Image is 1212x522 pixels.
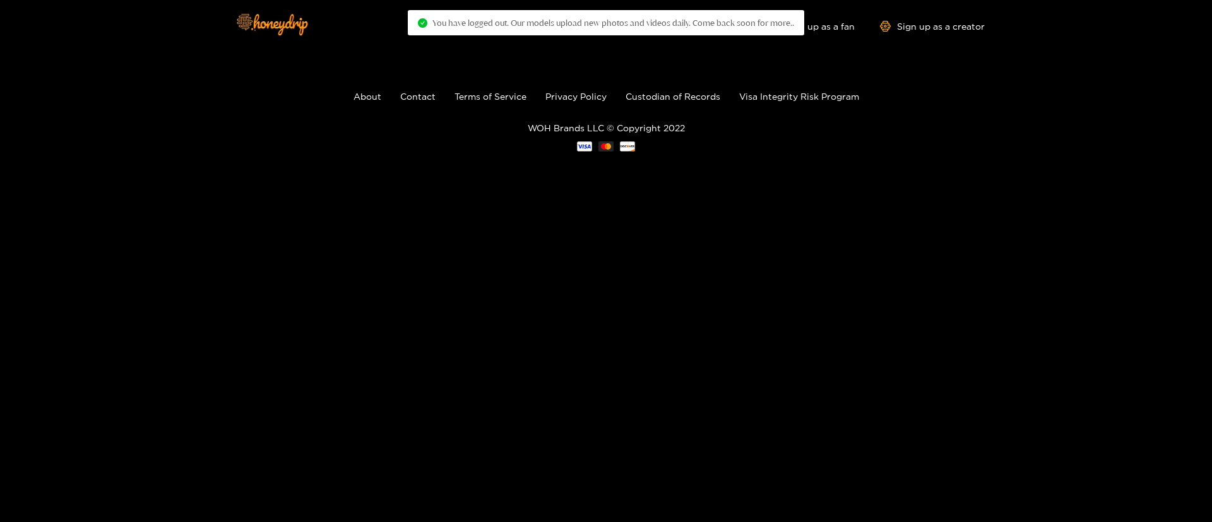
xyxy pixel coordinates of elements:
a: Sign up as a fan [768,21,855,32]
a: Privacy Policy [545,92,607,101]
a: Terms of Service [454,92,526,101]
a: Sign up as a creator [880,21,985,32]
span: check-circle [418,18,427,28]
span: You have logged out. Our models upload new photos and videos daily. Come back soon for more.. [432,18,794,28]
a: Visa Integrity Risk Program [739,92,859,101]
a: Custodian of Records [626,92,720,101]
a: About [353,92,381,101]
a: Contact [400,92,436,101]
